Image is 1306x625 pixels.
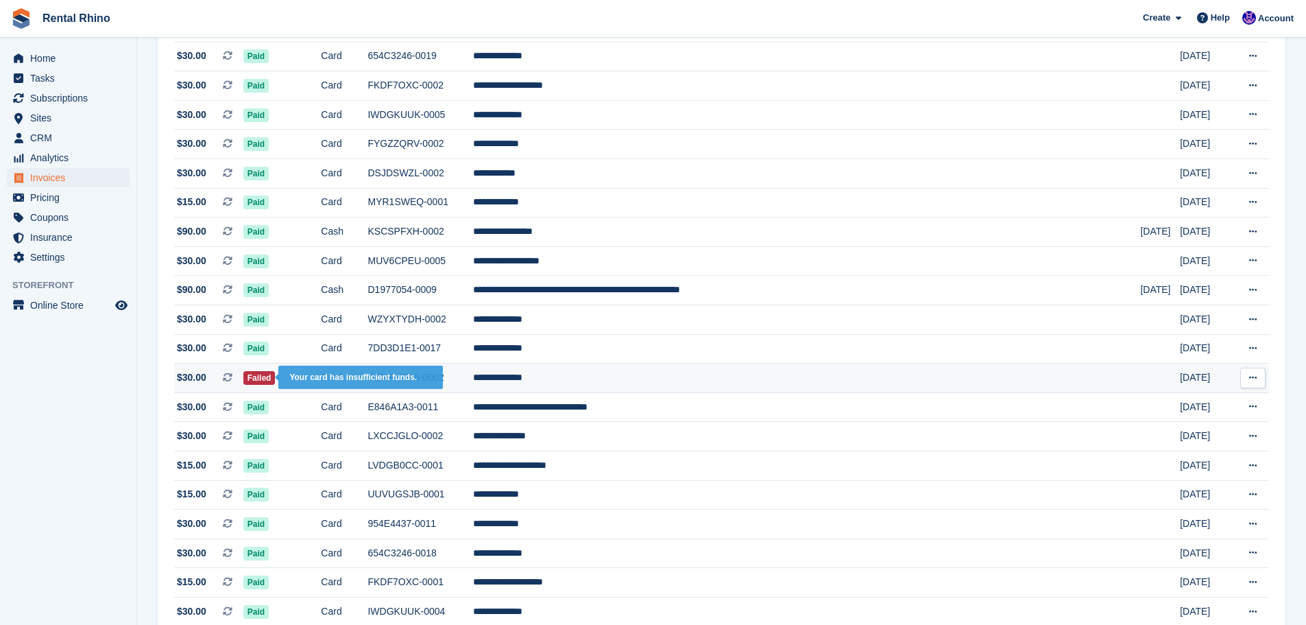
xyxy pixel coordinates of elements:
[1180,217,1231,247] td: [DATE]
[321,159,367,189] td: Card
[7,248,130,267] a: menu
[1211,11,1230,25] span: Help
[367,364,473,393] td: GEMFVN96-0002
[30,89,112,108] span: Subscriptions
[243,108,269,122] span: Paid
[177,429,206,443] span: $30.00
[321,246,367,276] td: Card
[321,334,367,364] td: Card
[7,208,130,227] a: menu
[321,71,367,101] td: Card
[367,159,473,189] td: DSJDSWZL-0002
[30,296,112,315] span: Online Store
[321,188,367,217] td: Card
[177,283,206,297] span: $90.00
[1143,11,1170,25] span: Create
[1180,480,1231,510] td: [DATE]
[113,297,130,314] a: Preview store
[243,196,269,209] span: Paid
[1180,100,1231,130] td: [DATE]
[367,71,473,101] td: FKDF7OXC-0002
[321,422,367,451] td: Card
[321,451,367,480] td: Card
[1180,568,1231,598] td: [DATE]
[367,539,473,568] td: 654C3246-0018
[177,224,206,239] span: $90.00
[367,42,473,71] td: 654C3246-0019
[321,364,367,393] td: Card
[177,458,206,473] span: $15.00
[321,100,367,130] td: Card
[30,228,112,247] span: Insurance
[367,246,473,276] td: MUV6CPEU-0005
[177,575,206,589] span: $15.00
[1180,188,1231,217] td: [DATE]
[177,487,206,502] span: $15.00
[367,334,473,364] td: 7DD3D1E1-0017
[243,49,269,63] span: Paid
[321,392,367,422] td: Card
[177,370,206,385] span: $30.00
[243,547,269,561] span: Paid
[1180,451,1231,480] td: [DATE]
[1180,422,1231,451] td: [DATE]
[243,342,269,355] span: Paid
[1180,246,1231,276] td: [DATE]
[367,130,473,159] td: FYGZZQRV-0002
[12,279,136,292] span: Storefront
[7,168,130,187] a: menu
[243,283,269,297] span: Paid
[243,488,269,502] span: Paid
[1140,276,1180,305] td: [DATE]
[30,248,112,267] span: Settings
[367,276,473,305] td: D1977054-0009
[7,108,130,128] a: menu
[1180,130,1231,159] td: [DATE]
[177,49,206,63] span: $30.00
[7,128,130,148] a: menu
[177,400,206,414] span: $30.00
[1180,392,1231,422] td: [DATE]
[367,422,473,451] td: LXCCJGLO-0002
[1180,539,1231,568] td: [DATE]
[321,130,367,159] td: Card
[177,546,206,561] span: $30.00
[1180,364,1231,393] td: [DATE]
[243,429,269,443] span: Paid
[321,217,367,247] td: Cash
[243,225,269,239] span: Paid
[367,480,473,510] td: UUVUGSJB-0001
[1180,71,1231,101] td: [DATE]
[30,188,112,207] span: Pricing
[1180,510,1231,539] td: [DATE]
[367,188,473,217] td: MYR1SWEQ-0001
[7,49,130,68] a: menu
[1180,305,1231,334] td: [DATE]
[367,568,473,598] td: FKDF7OXC-0001
[1180,334,1231,364] td: [DATE]
[243,517,269,531] span: Paid
[321,539,367,568] td: Card
[177,78,206,93] span: $30.00
[7,89,130,108] a: menu
[30,208,112,227] span: Coupons
[30,108,112,128] span: Sites
[243,459,269,473] span: Paid
[177,166,206,180] span: $30.00
[1180,42,1231,71] td: [DATE]
[243,313,269,327] span: Paid
[243,605,269,619] span: Paid
[367,510,473,539] td: 954E4437-0011
[30,49,112,68] span: Home
[321,510,367,539] td: Card
[1180,159,1231,189] td: [DATE]
[367,217,473,247] td: KSCSPFXH-0002
[367,392,473,422] td: E846A1A3-0011
[7,69,130,88] a: menu
[321,568,367,598] td: Card
[177,195,206,209] span: $15.00
[243,255,269,268] span: Paid
[7,296,130,315] a: menu
[11,8,32,29] img: stora-icon-8386f47178a22dfd0bd8f6a31ec36ba5ce8667c1dd55bd0f319d3a0aa187defe.svg
[321,42,367,71] td: Card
